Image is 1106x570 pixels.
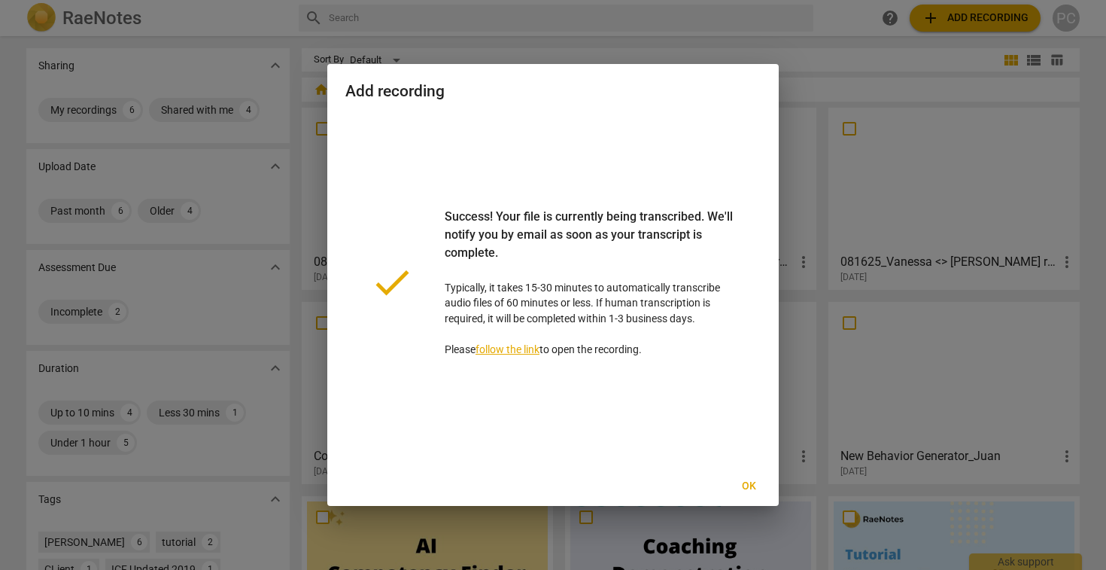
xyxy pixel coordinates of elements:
[369,260,415,305] span: done
[345,82,761,101] h2: Add recording
[445,208,737,280] div: Success! Your file is currently being transcribed. We'll notify you by email as soon as your tran...
[737,479,761,494] span: Ok
[476,343,539,355] a: follow the link
[725,473,773,500] button: Ok
[445,208,737,358] p: Typically, it takes 15-30 minutes to automatically transcribe audio files of 60 minutes or less. ...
